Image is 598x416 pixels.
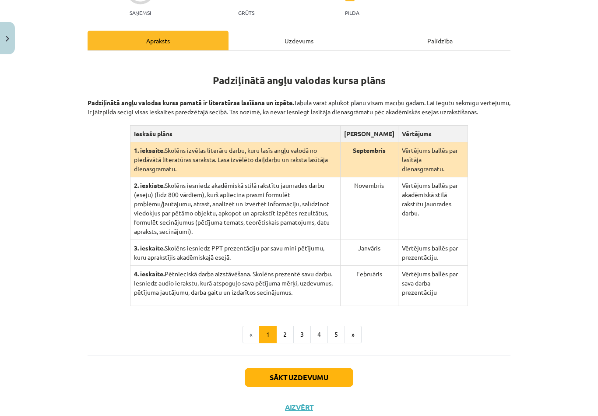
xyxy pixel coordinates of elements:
[130,142,340,177] td: Skolēns izvēlas literāru darbu, kuru lasīs angļu valodā no piedāvātā literatūras saraksta. Lasa i...
[134,269,337,297] p: Pētnieciskā darba aizstāvēšana. Skolēns prezentē savu darbu. Iesniedz audio ierakstu, kurā atspog...
[134,244,165,252] strong: 3. ieskaite.
[134,146,165,154] strong: 1. ieksaite.
[213,74,386,87] strong: Padziļinātā angļu valodas kursa plāns
[130,177,340,240] td: Skolēns iesniedz akadēmiskā stilā rakstītu jaunrades darbu (eseju) (līdz 800 vārdiem), kurš aplie...
[6,36,9,42] img: icon-close-lesson-0947bae3869378f0d4975bcd49f059093ad1ed9edebbc8119c70593378902aed.svg
[282,403,316,412] button: Aizvērt
[353,146,386,154] strong: Septembris
[340,126,398,142] th: [PERSON_NAME]
[398,142,468,177] td: Vērtējums ballēs par lasītāja dienasgrāmatu.
[398,177,468,240] td: Vērtējums ballēs par akadēmiskā stilā rakstītu jaunrades darbu.
[369,31,510,50] div: Palīdzība
[134,181,165,189] strong: 2. ieskiate.
[398,266,468,306] td: Vērtējums ballēs par sava darba prezentāciju
[327,326,345,343] button: 5
[88,89,510,116] p: Tabulā varat aplūkot plānu visam mācību gadam. Lai iegūtu sekmīgu vērtējumu, ir jāizpilda secīgi ...
[340,240,398,266] td: Janvāris
[345,326,362,343] button: »
[130,240,340,266] td: Skolēns iesniedz PPT prezentāciju par savu mini pētījumu, kuru aprakstījis akadēmiskajā esejā.
[276,326,294,343] button: 2
[126,10,155,16] p: Saņemsi
[259,326,277,343] button: 1
[398,240,468,266] td: Vērtējums ballēs par prezentāciju.
[398,126,468,142] th: Vērtējums
[245,368,353,387] button: Sākt uzdevumu
[229,31,369,50] div: Uzdevums
[340,177,398,240] td: Novembris
[238,10,254,16] p: Grūts
[344,269,394,279] p: Februāris
[88,326,510,343] nav: Page navigation example
[88,99,294,106] strong: Padziļinātā angļu valodas kursa pamatā ir literatūras lasīšana un izpēte.
[310,326,328,343] button: 4
[88,31,229,50] div: Apraksts
[130,126,340,142] th: Ieskašu plāns
[293,326,311,343] button: 3
[134,270,165,278] strong: 4. ieskaite.
[345,10,359,16] p: pilda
